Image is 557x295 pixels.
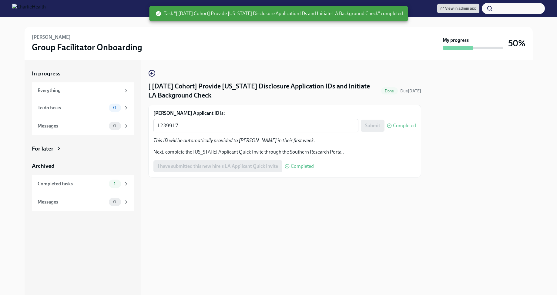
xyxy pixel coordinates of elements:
[400,88,421,94] span: Due
[32,145,134,153] a: For later
[38,104,106,111] div: To do tasks
[32,34,71,41] h6: [PERSON_NAME]
[109,105,120,110] span: 0
[32,82,134,99] a: Everything
[153,138,315,143] em: This ID will be automatically provided to [PERSON_NAME] in their first week.
[38,87,121,94] div: Everything
[110,181,119,186] span: 1
[38,199,106,205] div: Messages
[38,123,106,129] div: Messages
[32,117,134,135] a: Messages0
[291,164,314,169] span: Completed
[153,110,416,117] label: [PERSON_NAME] Applicant ID is:
[109,124,120,128] span: 0
[153,149,416,155] p: Next, complete the [US_STATE] Applicant Quick Invite through the Southern Research Portal.
[38,181,106,187] div: Completed tasks
[109,200,120,204] span: 0
[400,88,421,94] span: July 30th, 2025 09:00
[157,122,355,129] textarea: 1239917
[148,82,379,100] h4: [ [DATE] Cohort] Provide [US_STATE] Disclosure Application IDs and Initiate LA Background Check
[32,42,142,53] h3: Group Facilitator Onboarding
[32,99,134,117] a: To do tasks0
[32,70,134,78] a: In progress
[440,5,476,12] span: View in admin app
[381,89,398,93] span: Done
[32,193,134,211] a: Messages0
[12,4,46,13] img: CharlieHealth
[32,175,134,193] a: Completed tasks1
[508,38,525,49] h3: 50%
[393,123,416,128] span: Completed
[32,145,53,153] div: For later
[443,37,469,44] strong: My progress
[155,10,403,17] span: Task "[ [DATE] Cohort] Provide [US_STATE] Disclosure Application IDs and Initiate LA Background C...
[408,88,421,94] strong: [DATE]
[32,162,134,170] a: Archived
[437,4,479,13] a: View in admin app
